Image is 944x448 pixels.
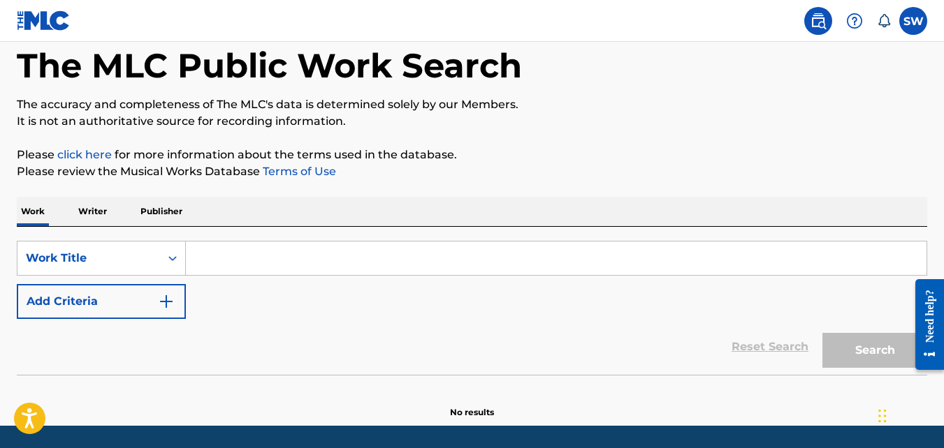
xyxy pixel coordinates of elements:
[810,13,827,29] img: search
[260,165,336,178] a: Terms of Use
[17,96,927,113] p: The accuracy and completeness of The MLC's data is determined solely by our Members.
[17,113,927,130] p: It is not an authoritative source for recording information.
[26,250,152,267] div: Work Title
[17,45,522,87] h1: The MLC Public Work Search
[17,10,71,31] img: MLC Logo
[905,268,944,380] iframe: Resource Center
[57,148,112,161] a: click here
[450,389,494,419] p: No results
[17,241,927,375] form: Search Form
[74,197,111,226] p: Writer
[158,293,175,310] img: 9d2ae6d4665cec9f34b9.svg
[17,147,927,163] p: Please for more information about the terms used in the database.
[878,395,887,437] div: Drag
[17,163,927,180] p: Please review the Musical Works Database
[841,7,869,35] div: Help
[804,7,832,35] a: Public Search
[136,197,187,226] p: Publisher
[877,14,891,28] div: Notifications
[17,284,186,319] button: Add Criteria
[17,197,49,226] p: Work
[846,13,863,29] img: help
[899,7,927,35] div: User Menu
[874,381,944,448] iframe: Chat Widget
